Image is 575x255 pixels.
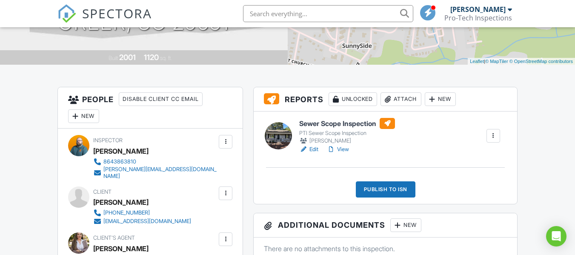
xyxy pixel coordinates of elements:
a: Leaflet [470,59,484,64]
span: Built [109,55,118,61]
a: © OpenStreetMap contributors [509,59,573,64]
div: [PERSON_NAME][EMAIL_ADDRESS][DOMAIN_NAME] [103,166,217,180]
div: Disable Client CC Email [119,92,203,106]
div: [PERSON_NAME] [299,137,395,145]
div: Attach [380,92,421,106]
a: 8643863810 [93,158,217,166]
span: SPECTORA [82,4,152,22]
a: © MapTiler [485,59,508,64]
img: The Best Home Inspection Software - Spectora [57,4,76,23]
div: 1120 [144,53,159,62]
div: Unlocked [329,92,377,106]
a: SPECTORA [57,11,152,29]
span: Inspector [93,137,123,143]
div: New [390,218,421,232]
span: sq. ft. [160,55,172,61]
div: Publish to ISN [356,181,415,198]
div: [PERSON_NAME] [93,145,149,158]
a: Sewer Scope Inspection PTI Sewer Scope Inspection [PERSON_NAME] [299,118,395,145]
div: [PERSON_NAME] [93,242,149,255]
span: Client's Agent [93,235,135,241]
div: PTI Sewer Scope Inspection [299,130,395,137]
a: [PERSON_NAME][EMAIL_ADDRESS][DOMAIN_NAME] [93,166,217,180]
h6: Sewer Scope Inspection [299,118,395,129]
h3: Reports [254,87,517,112]
div: [PERSON_NAME] [93,196,149,209]
span: Client [93,189,112,195]
h3: People [58,87,243,129]
div: 2001 [119,53,136,62]
a: [EMAIL_ADDRESS][DOMAIN_NAME] [93,217,191,226]
div: New [425,92,456,106]
div: New [68,109,99,123]
div: | [468,58,575,65]
p: There are no attachments to this inspection. [264,244,506,253]
a: View [327,145,349,154]
div: Pro-Tech Inspections [444,14,512,22]
div: [PHONE_NUMBER] [103,209,150,216]
div: 8643863810 [103,158,136,165]
input: Search everything... [243,5,413,22]
a: Edit [299,145,318,154]
div: Open Intercom Messenger [546,226,566,246]
div: [EMAIL_ADDRESS][DOMAIN_NAME] [103,218,191,225]
a: [PHONE_NUMBER] [93,209,191,217]
h3: Additional Documents [254,213,517,238]
div: [PERSON_NAME] [450,5,506,14]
